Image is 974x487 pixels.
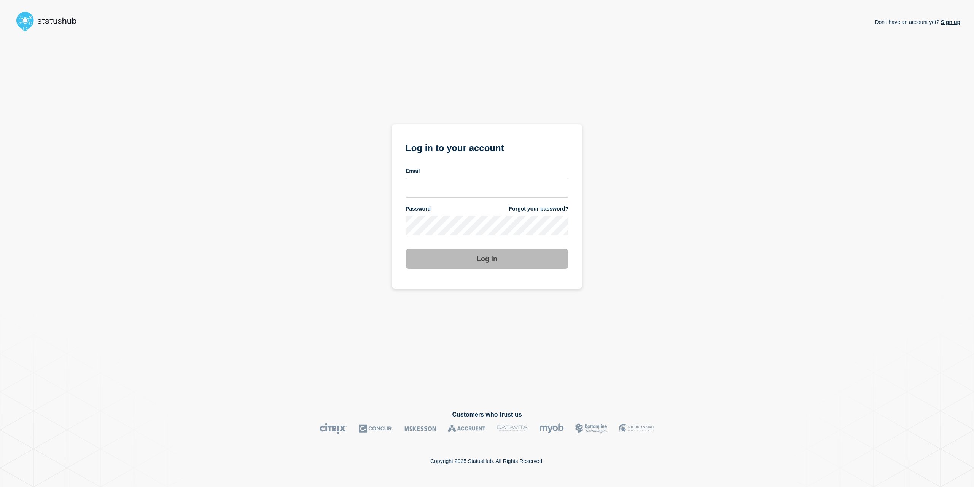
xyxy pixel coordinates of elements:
[406,140,568,154] h1: Log in to your account
[406,178,568,198] input: email input
[875,13,960,31] p: Don't have an account yet?
[509,205,568,212] a: Forgot your password?
[14,411,960,418] h2: Customers who trust us
[404,423,436,434] img: McKesson logo
[406,205,431,212] span: Password
[430,458,544,464] p: Copyright 2025 StatusHub. All Rights Reserved.
[14,9,86,34] img: StatusHub logo
[939,19,960,25] a: Sign up
[575,423,608,434] img: Bottomline logo
[406,216,568,235] input: password input
[406,249,568,269] button: Log in
[539,423,564,434] img: myob logo
[619,423,654,434] img: MSU logo
[406,168,420,175] span: Email
[448,423,485,434] img: Accruent logo
[497,423,528,434] img: DataVita logo
[359,423,393,434] img: Concur logo
[320,423,347,434] img: Citrix logo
